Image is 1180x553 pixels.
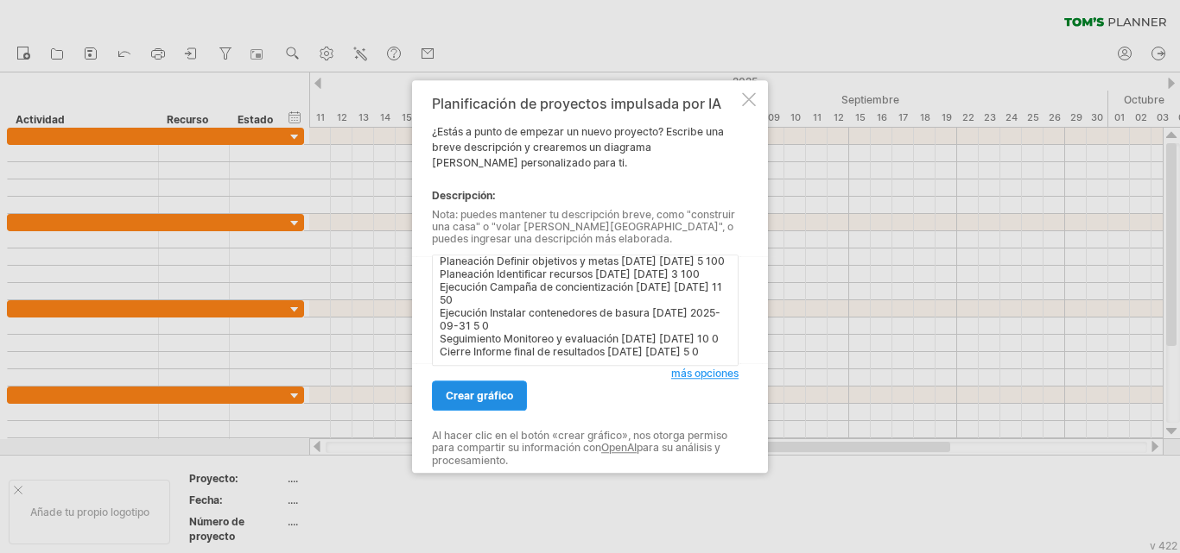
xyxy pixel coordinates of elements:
[601,441,637,454] a: OpenAI
[446,389,513,402] font: crear gráfico
[432,441,720,466] font: para su análisis y procesamiento.
[671,366,739,381] a: más opciones
[671,367,739,380] font: más opciones
[432,380,527,411] a: crear gráfico
[432,189,496,202] font: Descripción:
[432,125,724,169] font: ¿Estás a punto de empezar un nuevo proyecto? Escribe una breve descripción y crearemos un diagram...
[432,208,735,246] font: Nota: puedes mantener tu descripción breve, como "construir una casa" o "volar [PERSON_NAME][GEOG...
[432,95,721,112] font: Planificación de proyectos impulsada por IA
[432,429,727,454] font: Al hacer clic en el botón «crear gráfico», nos otorga permiso para compartir su información con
